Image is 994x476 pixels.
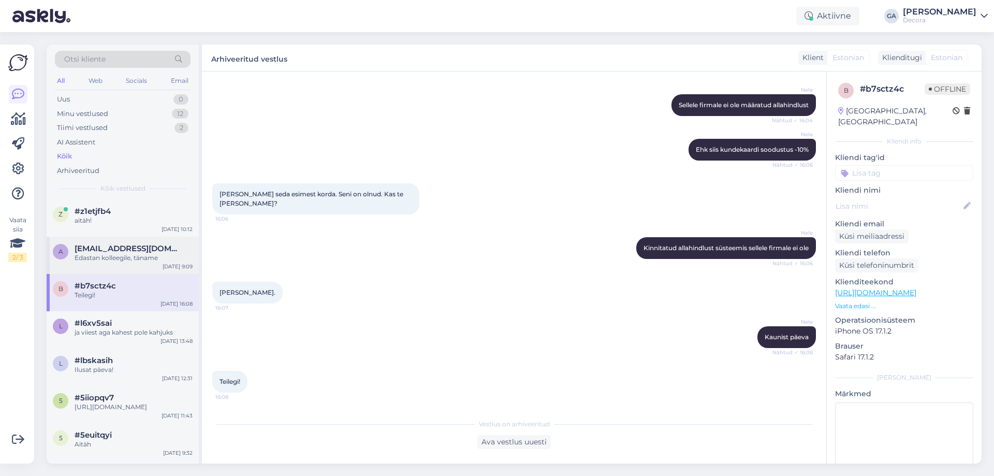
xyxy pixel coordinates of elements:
[215,393,254,401] span: 16:08
[55,74,67,88] div: All
[772,117,813,124] span: Nähtud ✓ 16:04
[75,440,193,449] div: Aitäh
[835,185,973,196] p: Kliendi nimi
[75,356,113,365] span: #lbskasih
[162,412,193,420] div: [DATE] 11:43
[75,291,193,300] div: Teilegi!
[860,83,925,95] div: # b7sctz4c
[774,229,813,237] span: Nele
[75,207,111,216] span: #z1etjfb4
[162,225,193,233] div: [DATE] 10:12
[172,109,188,119] div: 12
[796,7,859,25] div: Aktiivne
[174,123,188,133] div: 2
[838,106,953,127] div: [GEOGRAPHIC_DATA], [GEOGRAPHIC_DATA]
[215,215,254,223] span: 16:06
[903,16,976,24] div: Decora
[479,420,550,429] span: Vestlus on arhiveeritud
[220,190,405,207] span: [PERSON_NAME] seda esimest korda. Seni on olnud. Kas te [PERSON_NAME]?
[169,74,191,88] div: Email
[644,244,809,252] span: Kinnitatud allahindlust süsteemis sellele firmale ei ole
[220,378,240,385] span: Teilegi!
[835,373,973,382] div: [PERSON_NAME]
[57,166,99,176] div: Arhiveeritud
[835,277,973,287] p: Klienditeekond
[835,165,973,181] input: Lisa tag
[835,352,973,363] p: Safari 17.1.2
[211,51,287,65] label: Arhiveeritud vestlus
[931,52,962,63] span: Estonian
[835,301,973,311] p: Vaata edasi ...
[772,259,813,267] span: Nähtud ✓ 16:06
[75,430,112,440] span: #5euitqyi
[8,215,27,262] div: Vaata siia
[477,435,551,449] div: Ava vestlus uuesti
[925,83,970,95] span: Offline
[835,288,916,297] a: [URL][DOMAIN_NAME]
[835,152,973,163] p: Kliendi tag'id
[835,219,973,229] p: Kliendi email
[835,341,973,352] p: Brauser
[162,374,193,382] div: [DATE] 12:31
[59,397,63,405] span: 5
[160,337,193,345] div: [DATE] 13:48
[59,434,63,442] span: 5
[57,109,108,119] div: Minu vestlused
[835,326,973,337] p: iPhone OS 17.1.2
[832,52,864,63] span: Estonian
[8,53,28,73] img: Askly Logo
[75,365,193,374] div: Ilusat päeva!
[878,52,922,63] div: Klienditugi
[64,54,106,65] span: Otsi kliente
[57,123,108,133] div: Tiimi vestlused
[59,210,63,218] span: z
[220,289,275,296] span: [PERSON_NAME].
[835,248,973,258] p: Kliendi telefon
[75,281,116,291] span: #b7sctz4c
[836,200,961,212] input: Lisa nimi
[160,300,193,308] div: [DATE] 16:08
[8,253,27,262] div: 2 / 3
[75,244,182,253] span: aare.mihelson@eltechsolutions.eu
[774,318,813,326] span: Nele
[75,328,193,337] div: ja viiest aga kahest pole kahjuks
[215,304,254,312] span: 16:07
[884,9,899,23] div: GA
[75,253,193,263] div: Edastan kolleegile, täname
[835,137,973,146] div: Kliendi info
[696,146,809,153] span: Ehk siis kundekaardi soodustus -10%
[163,263,193,270] div: [DATE] 9:09
[772,161,813,169] span: Nähtud ✓ 16:06
[903,8,976,16] div: [PERSON_NAME]
[59,285,63,293] span: b
[59,322,63,330] span: l
[835,388,973,399] p: Märkmed
[772,349,813,356] span: Nähtud ✓ 16:08
[57,151,72,162] div: Kõik
[59,359,63,367] span: l
[59,248,63,255] span: a
[75,319,112,328] span: #l6xv5sai
[173,94,188,105] div: 0
[774,131,813,138] span: Nele
[679,101,809,109] span: Sellele firmale ei ole määratud allahindlust
[774,86,813,94] span: Nele
[835,258,918,272] div: Küsi telefoninumbrit
[124,74,149,88] div: Socials
[100,184,145,193] span: Kõik vestlused
[844,86,849,94] span: b
[86,74,105,88] div: Web
[163,449,193,457] div: [DATE] 9:32
[75,393,114,402] span: #5iiopqv7
[903,8,988,24] a: [PERSON_NAME]Decora
[835,315,973,326] p: Operatsioonisüsteem
[765,333,809,341] span: Kaunist päeva
[57,137,95,148] div: AI Assistent
[798,52,824,63] div: Klient
[835,229,909,243] div: Küsi meiliaadressi
[75,402,193,412] div: [URL][DOMAIN_NAME]
[57,94,70,105] div: Uus
[75,216,193,225] div: aitäh!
